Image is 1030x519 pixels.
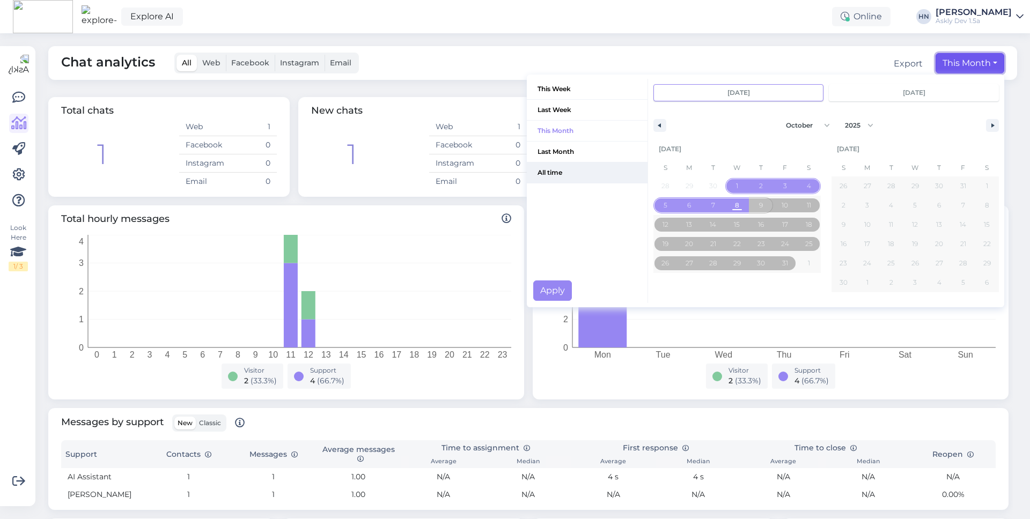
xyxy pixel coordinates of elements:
td: N/A [826,486,910,503]
span: ( 66.7 %) [801,376,829,385]
td: Instagram [429,154,478,173]
span: T [701,159,725,176]
div: 1 / 3 [9,262,28,271]
tspan: 16 [374,350,384,359]
th: Median [826,456,910,468]
tspan: 12 [304,350,313,359]
button: 29 [725,254,749,273]
td: 0 [228,154,277,173]
button: 13 [678,215,702,234]
button: All time [527,162,648,183]
span: 15 [734,215,740,234]
button: 15 [975,215,999,234]
tspan: Fri [840,350,850,359]
span: Facebook [231,58,269,68]
span: F [951,159,975,176]
th: Average messages [316,440,401,468]
th: Median [486,456,571,468]
tspan: 3 [79,258,84,268]
span: 24 [863,254,871,273]
div: 1 [97,134,107,175]
td: Email [179,173,228,191]
span: 3 [865,196,869,215]
span: S [797,159,821,176]
th: Average [741,456,826,468]
td: 0.00% [911,486,996,503]
button: Export [894,57,923,70]
button: 7 [951,196,975,215]
button: 28 [951,254,975,273]
span: 10 [864,215,871,234]
span: New [178,419,193,427]
button: 5 [653,196,678,215]
button: 30 [749,254,773,273]
span: 28 [709,254,717,273]
th: Average [571,456,656,468]
span: 9 [759,196,763,215]
button: 21 [951,234,975,254]
td: 1 [478,118,527,136]
span: 5 [913,196,917,215]
span: 1 [986,176,988,196]
div: HN [916,9,931,24]
button: 25 [797,234,821,254]
button: 11 [879,215,903,234]
span: Messages by support [61,414,245,432]
td: N/A [401,486,485,503]
span: 1 [736,176,738,196]
tspan: 15 [357,350,366,359]
td: 1 [231,486,316,503]
button: 9 [832,215,856,234]
td: 4 s [571,468,656,486]
span: 16 [841,234,847,254]
span: 31 [782,254,788,273]
a: [PERSON_NAME]Askly Dev 1.5a [936,8,1024,25]
button: 4 [879,196,903,215]
button: 27 [678,254,702,273]
tspan: 8 [236,350,240,359]
tspan: 2 [563,315,568,324]
span: Instagram [280,58,319,68]
tspan: 21 [462,350,472,359]
td: Facebook [179,136,228,154]
button: 23 [832,254,856,273]
span: 14 [960,215,966,234]
button: 21 [701,234,725,254]
button: 14 [951,215,975,234]
span: 27 [936,254,943,273]
span: 23 [840,254,847,273]
tspan: 5 [182,350,187,359]
span: 2 [842,196,845,215]
button: 31 [773,254,797,273]
button: 5 [903,196,928,215]
td: N/A [486,486,571,503]
span: S [653,159,678,176]
button: This Month [936,53,1004,73]
span: Web [202,58,220,68]
tspan: 0 [94,350,99,359]
span: 2 [244,376,248,385]
span: 26 [661,254,669,273]
tspan: Sun [958,350,973,359]
button: This Month [527,121,648,142]
th: Median [656,456,741,468]
button: 3 [773,176,797,196]
img: explore-ai [82,5,117,28]
tspan: 4 [79,237,84,246]
button: 13 [927,215,951,234]
span: ( 33.3 %) [735,376,761,385]
span: 26 [911,254,919,273]
button: This Week [527,79,648,100]
span: 23 [757,234,765,254]
button: 18 [797,215,821,234]
span: 17 [864,234,870,254]
th: Time to close [741,440,911,456]
span: 3 [783,176,787,196]
tspan: 9 [253,350,258,359]
span: 7 [711,196,715,215]
button: 27 [927,254,951,273]
span: 4 [807,176,811,196]
button: 17 [856,234,880,254]
tspan: 7 [218,350,223,359]
button: 8 [975,196,999,215]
